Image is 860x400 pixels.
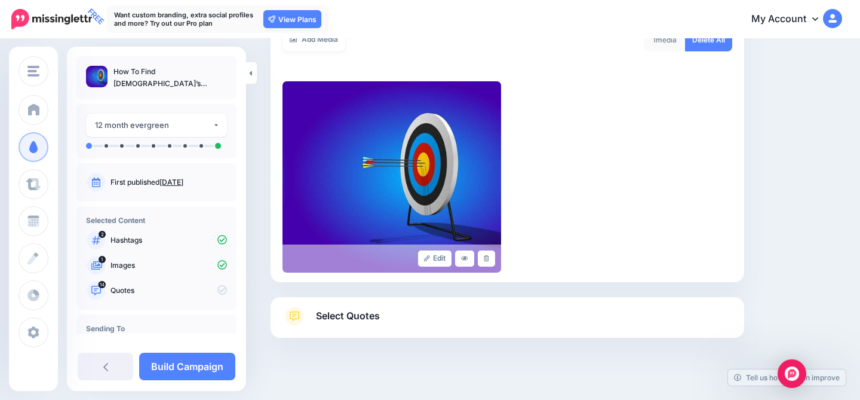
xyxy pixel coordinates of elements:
[113,66,227,90] p: How To Find [DEMOGRAPHIC_DATA]’s Specific Will For Your Life
[86,324,227,333] h4: Sending To
[86,216,227,225] h4: Selected Content
[11,6,92,32] a: FREE
[110,285,227,296] p: Quotes
[95,118,213,132] div: 12 month evergreen
[159,178,183,187] a: [DATE]
[99,281,106,288] span: 14
[110,235,227,246] p: Hashtags
[644,28,686,51] div: media
[110,260,227,271] p: Images
[282,81,501,273] img: ab80d21a501afdf89925b08f2365e48c_large.jpg
[282,307,732,338] a: Select Quotes
[282,28,345,51] a: Add Media
[110,177,227,188] p: First published
[99,231,106,238] span: 2
[86,114,227,137] button: 12 month evergreen
[685,28,732,51] a: Delete All
[418,251,452,267] a: Edit
[27,66,39,77] img: menu.png
[99,256,106,263] span: 1
[114,11,257,28] p: Want custom branding, extra social profiles and more? Try out our Pro plan
[728,370,846,386] a: Tell us how we can improve
[778,359,806,388] div: Open Intercom Messenger
[11,9,92,29] img: Missinglettr
[86,66,107,87] img: ab80d21a501afdf89925b08f2365e48c_thumb.jpg
[316,308,380,324] span: Select Quotes
[653,35,656,44] span: 1
[739,5,842,34] a: My Account
[263,10,321,28] a: View Plans
[84,4,108,29] span: FREE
